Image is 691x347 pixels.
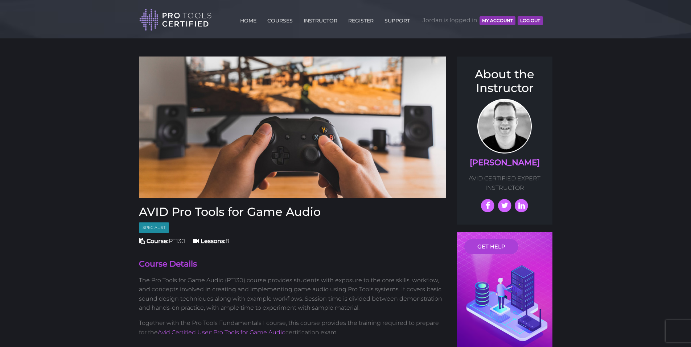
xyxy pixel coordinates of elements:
[139,318,447,337] p: Together with the Pro Tools Fundamentals I course, this course provides the training required to ...
[193,238,229,244] span: 8
[477,99,532,154] img: Prof. Scott
[470,158,540,167] a: [PERSON_NAME]
[158,329,285,336] a: Avid Certified User: Pro Tools for Game Audio
[139,57,447,198] img: Audio Mixer Board in Studio
[423,9,543,31] span: Jordan is logged in
[518,16,543,25] button: Log Out
[139,259,447,270] h4: Course Details
[464,239,518,254] a: GET HELP
[139,222,169,233] span: Specialist
[346,13,375,25] a: REGISTER
[238,13,258,25] a: HOME
[139,205,447,219] h3: AVID Pro Tools for Game Audio
[383,13,412,25] a: SUPPORT
[139,238,185,244] span: PT130
[147,238,169,244] strong: Course:
[266,13,295,25] a: COURSES
[480,16,515,25] button: MY ACCOUNT
[464,67,545,95] h3: About the Instructor
[464,174,545,192] p: AVID CERTIFIED EXPERT INSTRUCTOR
[139,276,447,313] p: The Pro Tools for Game Audio (PT130) course provides students with exposure to the core skills, w...
[201,238,226,244] strong: Lessons:
[302,13,339,25] a: INSTRUCTOR
[139,8,212,32] img: Pro Tools Certified Logo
